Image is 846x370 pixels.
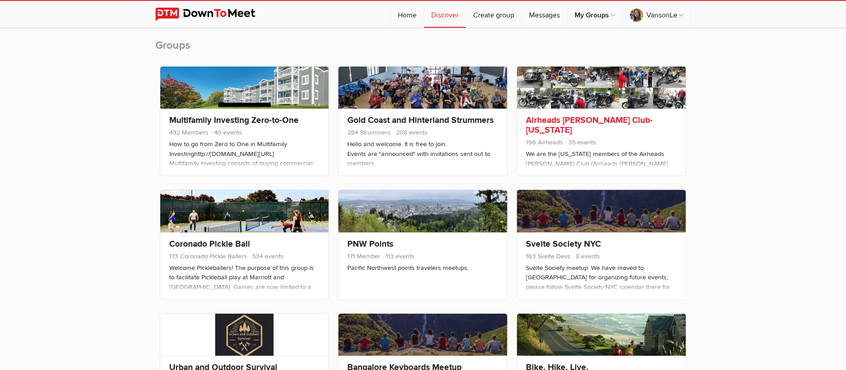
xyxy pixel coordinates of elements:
[155,38,691,62] h2: Groups
[347,115,494,126] a: Gold Coast and Hinterland Strummers
[526,263,677,302] div: Svelte Society meetup. We have moved to [GEOGRAPHIC_DATA] for organizing future events, please fo...
[526,252,571,260] span: 163 Svelte Devs
[155,8,269,21] img: DownToMeet
[526,115,653,135] a: Airheads [PERSON_NAME] Club-[US_STATE]
[466,1,521,28] a: Create group
[169,252,247,260] span: 173 Coronado Pickle Ballers
[526,239,601,249] a: Svelte Society NYC
[424,1,466,28] a: Discover
[347,139,498,323] div: Hello and welcome. It is free to join. Events are "announced" with invitations sent out to member...
[169,115,299,126] a: Multifamily Investing Zero-to-One
[347,252,380,260] span: 171 Member
[391,1,424,28] a: Home
[347,239,393,249] a: PNW Points
[169,239,250,249] a: Coronado Pickle Ball
[522,1,567,28] a: Messages
[565,139,596,146] span: 35 events
[382,252,414,260] span: 113 events
[567,1,622,28] a: My Groups
[526,139,563,146] span: 196 Airheads
[169,129,208,136] span: 432 Members
[347,263,498,273] div: Pacific Northwest points travelers meetups.
[210,129,242,136] span: 40 events
[347,129,391,136] span: 284 Strummers
[623,1,691,28] a: VansonLe
[572,252,600,260] span: 8 events
[392,129,428,136] span: 208 events
[249,252,283,260] span: 534 events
